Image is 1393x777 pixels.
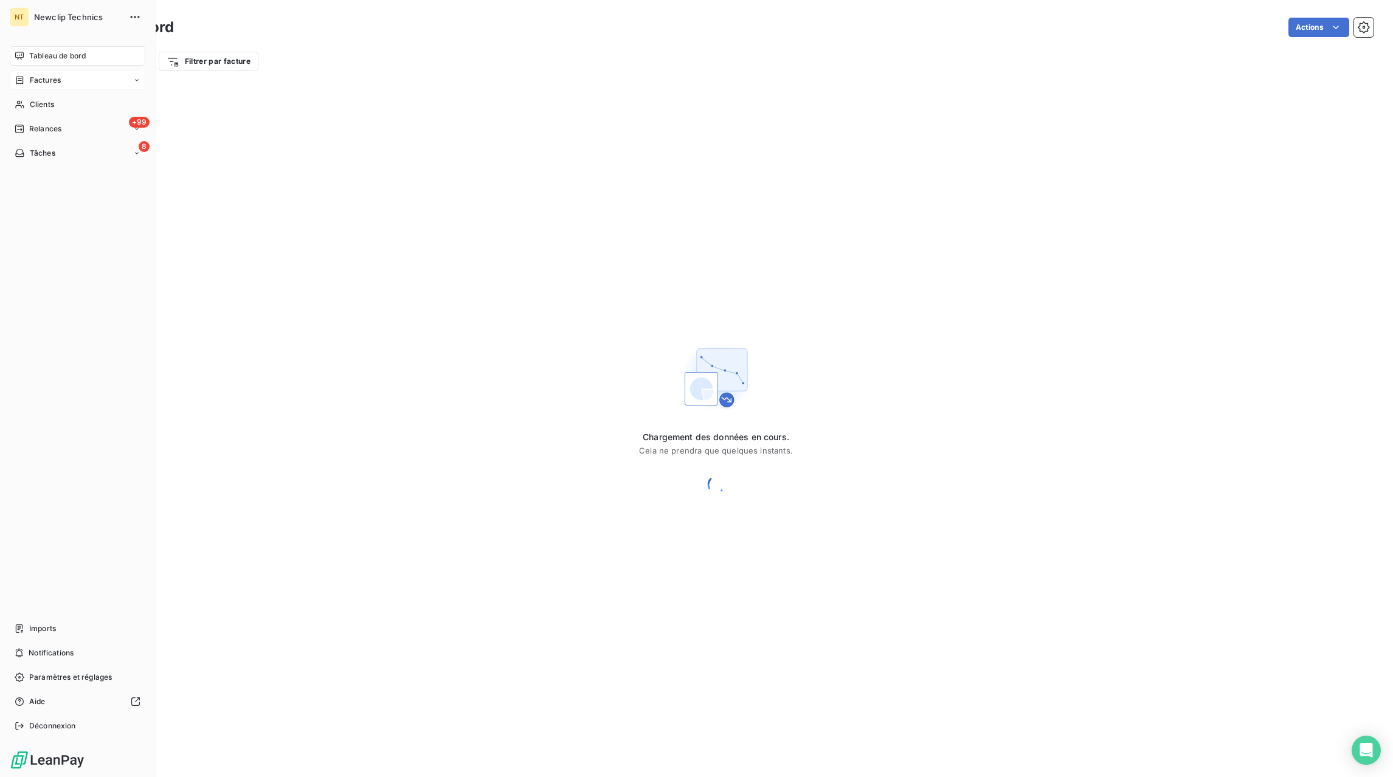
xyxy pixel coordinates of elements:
span: Cela ne prendra que quelques instants. [639,446,793,455]
div: Open Intercom Messenger [1352,736,1381,765]
span: Tableau de bord [29,50,86,61]
span: Déconnexion [29,720,76,731]
span: Newclip Technics [34,12,122,22]
button: Actions [1288,18,1349,37]
span: Aide [29,696,46,707]
img: First time [677,339,755,416]
button: Filtrer par facture [159,52,258,71]
a: Aide [10,692,145,711]
span: Tâches [30,148,55,159]
span: Relances [29,123,61,134]
span: Imports [29,623,56,634]
span: Factures [30,75,61,86]
span: Chargement des données en cours. [639,431,793,443]
div: NT [10,7,29,27]
span: Notifications [29,647,74,658]
img: Logo LeanPay [10,750,85,770]
span: Clients [30,99,54,110]
span: Paramètres et réglages [29,672,112,683]
span: +99 [129,117,150,128]
span: 8 [139,141,150,152]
